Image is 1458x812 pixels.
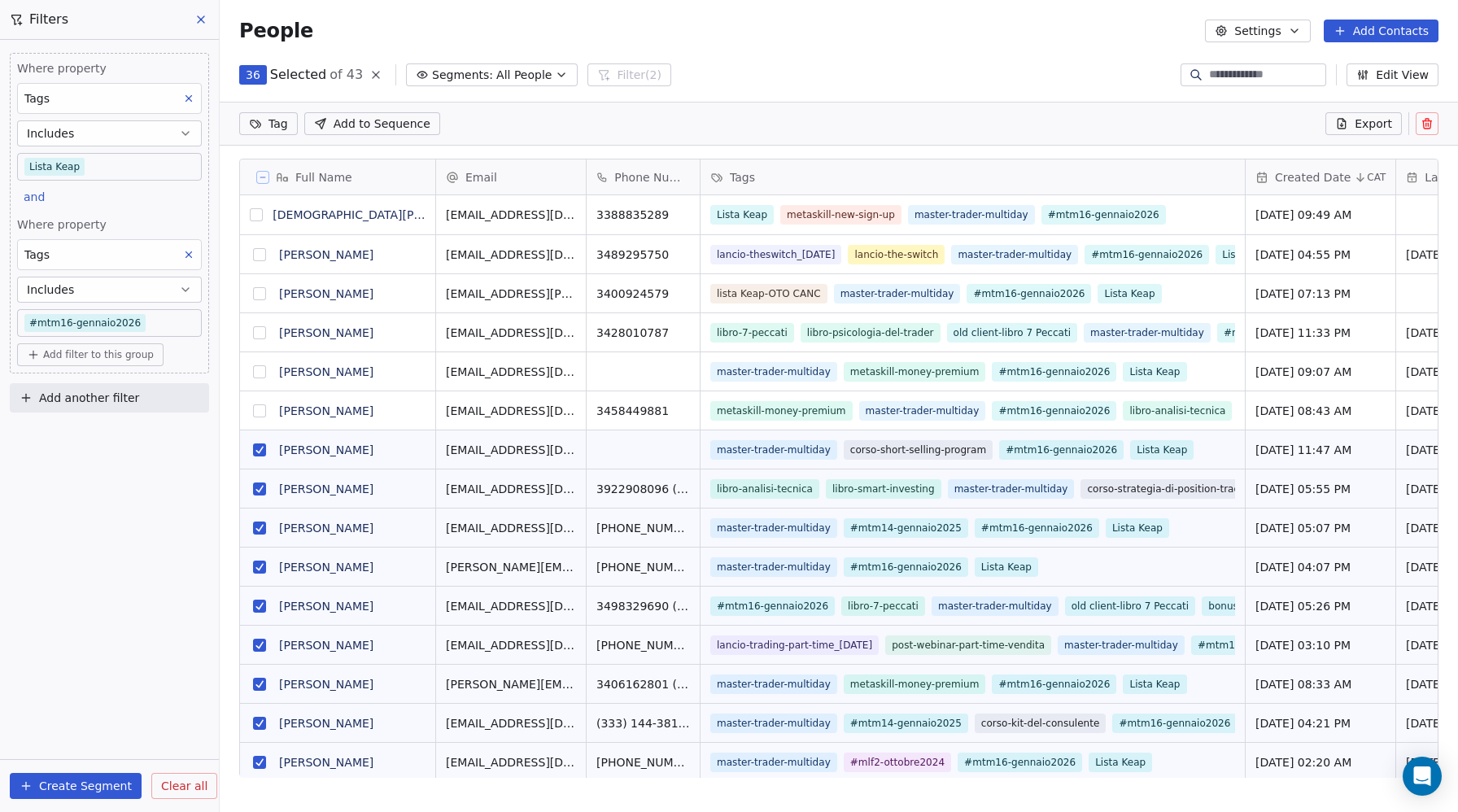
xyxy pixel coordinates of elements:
span: master-trader-multiday [710,753,837,772]
button: Settings [1205,20,1310,42]
a: [DEMOGRAPHIC_DATA][PERSON_NAME] [273,208,496,221]
span: [DATE] 09:49 AM [1255,207,1386,223]
span: Lista Keap [1089,753,1152,772]
span: [DATE] 03:10 PM [1255,637,1386,653]
span: [DATE] 08:43 AM [1255,403,1386,419]
div: Email [436,159,586,194]
span: Segments: [432,67,493,84]
span: libro-7-peccati [841,596,925,616]
span: libro-analisi-tecnica [710,479,819,499]
span: Full Name [295,169,352,186]
span: master-trader-multiday [710,440,837,460]
a: [PERSON_NAME] [279,600,373,613]
span: [EMAIL_ADDRESS][DOMAIN_NAME] [446,598,576,614]
span: 3922908096 (Work) [596,481,690,497]
span: [PHONE_NUMBER] (Work) [596,637,690,653]
span: #mtm16-gennaio2026 [1217,323,1342,343]
span: Lista Keap [1123,362,1186,382]
div: Created DateCAT [1246,159,1395,194]
span: All People [496,67,552,84]
a: [PERSON_NAME] [279,443,373,456]
span: lista Keap-OTO CANC [710,284,827,303]
span: metaskill-new-sign-up [780,205,901,225]
span: metaskill-money-premium [710,401,853,421]
span: 3406162801 (Work) [596,676,690,692]
span: old client-libro 7 Peccati [947,323,1078,343]
span: [DATE] 05:07 PM [1255,520,1386,536]
span: #mtm14-gennaio2025 [844,714,968,733]
span: [PHONE_NUMBER] (Work) [596,754,690,771]
span: #mtm16-gennaio2026 [958,753,1082,772]
span: Tags [730,169,755,186]
div: grid [240,195,436,778]
span: Phone Number [614,169,690,186]
span: [EMAIL_ADDRESS][DOMAIN_NAME] [446,637,576,653]
span: Lista Keap [710,205,774,225]
span: Lista Keap [1216,245,1279,264]
a: [PERSON_NAME] [279,717,373,730]
span: metaskill-money-premium [844,674,986,694]
span: Lista Keap [1130,440,1194,460]
span: master-trader-multiday [951,245,1078,264]
span: [DATE] 11:33 PM [1255,325,1386,341]
span: libro-psicologia-del-trader [801,323,941,343]
a: [PERSON_NAME] [279,678,373,691]
span: [DATE] 05:55 PM [1255,481,1386,497]
span: corso-short-selling-program [844,440,993,460]
button: Edit View [1347,63,1438,86]
span: master-trader-multiday [710,557,837,577]
span: master-trader-multiday [834,284,961,303]
a: [PERSON_NAME] [279,522,373,535]
span: Lista Keap [1098,284,1161,303]
a: [PERSON_NAME] [279,482,373,495]
span: [EMAIL_ADDRESS][DOMAIN_NAME] [446,247,576,263]
button: 36 [239,65,267,85]
span: [EMAIL_ADDRESS][PERSON_NAME][DOMAIN_NAME] [446,286,576,302]
span: [EMAIL_ADDRESS][DOMAIN_NAME] [446,207,576,223]
span: Add to Sequence [334,116,430,132]
span: #mtm16-gennaio2026 [844,557,968,577]
span: [PHONE_NUMBER] (Work) [596,559,690,575]
span: Lista Keap [1106,518,1169,538]
button: Export [1325,112,1402,135]
span: Lista Keap [975,557,1038,577]
span: bonus-corso-short-selling-program [1202,596,1384,616]
span: master-trader-multiday [710,674,837,694]
span: master-trader-multiday [710,518,837,538]
span: master-trader-multiday [710,714,837,733]
a: [PERSON_NAME] [279,404,373,417]
span: #mtm16-gennaio2026 [710,596,835,616]
span: Email [465,169,497,186]
span: master-trader-multiday [908,205,1035,225]
span: libro-7-peccati [710,323,794,343]
div: Open Intercom Messenger [1403,757,1442,796]
span: master-trader-multiday [710,362,837,382]
span: [PERSON_NAME][EMAIL_ADDRESS][PERSON_NAME][DOMAIN_NAME] [446,676,576,692]
span: [PHONE_NUMBER] (Work) [596,520,690,536]
button: Add Contacts [1324,20,1438,42]
div: Full Name [240,159,435,194]
div: Phone Number [587,159,700,194]
span: metaskill-money-premium [844,362,986,382]
button: Tag [239,112,298,135]
span: [EMAIL_ADDRESS][DOMAIN_NAME] [446,481,576,497]
span: [DATE] 08:33 AM [1255,676,1386,692]
span: #mtm16-gennaio2026 [967,284,1091,303]
span: libro-analisi-tecnica [1123,401,1232,421]
span: [DATE] 07:13 PM [1255,286,1386,302]
span: Export [1355,116,1392,132]
span: #mtm14-gennaio2025 [844,518,968,538]
span: #mtm16-gennaio2026 [992,401,1116,421]
span: 3498329690 (Work) [596,598,690,614]
span: #mtm16-gennaio2026 [1041,205,1166,225]
span: #mtm16-gennaio2026 [992,674,1116,694]
span: 3400924579 [596,286,690,302]
span: lancio-the-switch [848,245,945,264]
a: [PERSON_NAME] [279,756,373,769]
span: 3458449881 [596,403,690,419]
span: #mlf2-ottobre2024 [844,753,951,772]
span: master-trader-multiday [932,596,1059,616]
span: [DATE] 04:55 PM [1255,247,1386,263]
span: Selected [270,65,326,85]
a: [PERSON_NAME] [279,561,373,574]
